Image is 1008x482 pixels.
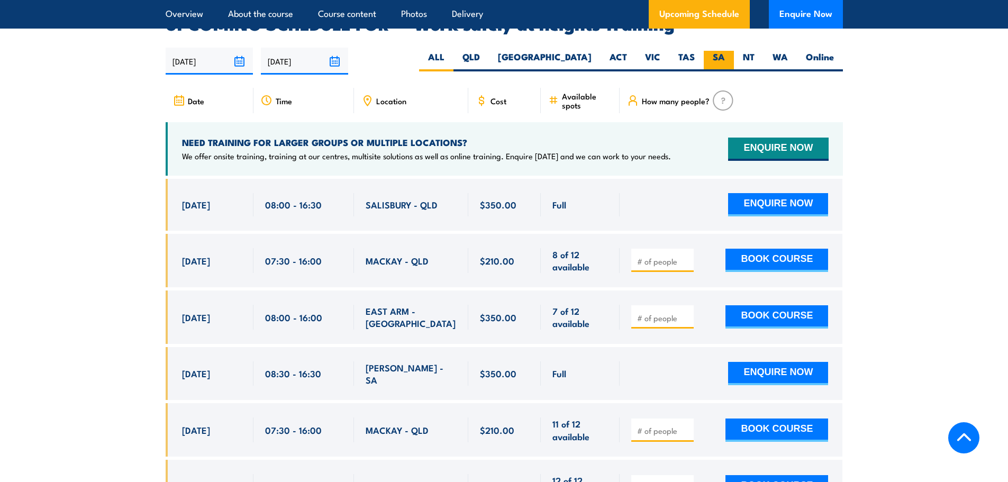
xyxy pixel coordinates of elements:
span: 11 of 12 available [552,417,608,442]
span: 08:00 - 16:00 [265,311,322,323]
span: 08:00 - 16:30 [265,198,322,211]
input: To date [261,48,348,75]
label: [GEOGRAPHIC_DATA] [489,51,601,71]
span: $350.00 [480,311,516,323]
label: SA [704,51,734,71]
button: ENQUIRE NOW [728,138,828,161]
span: Full [552,198,566,211]
span: SALISBURY - QLD [366,198,438,211]
input: # of people [637,425,690,436]
h4: NEED TRAINING FOR LARGER GROUPS OR MULTIPLE LOCATIONS? [182,137,671,148]
span: $210.00 [480,424,514,436]
label: Online [797,51,843,71]
span: Location [376,96,406,105]
span: [DATE] [182,367,210,379]
span: $350.00 [480,367,516,379]
label: WA [764,51,797,71]
button: BOOK COURSE [725,419,828,442]
label: VIC [636,51,669,71]
span: 7 of 12 available [552,305,608,330]
span: 08:30 - 16:30 [265,367,321,379]
input: From date [166,48,253,75]
label: NT [734,51,764,71]
span: 07:30 - 16:00 [265,424,322,436]
label: ACT [601,51,636,71]
input: # of people [637,256,690,267]
span: Cost [491,96,506,105]
span: [DATE] [182,424,210,436]
span: MACKAY - QLD [366,254,429,267]
button: ENQUIRE NOW [728,193,828,216]
span: [DATE] [182,311,210,323]
span: How many people? [642,96,710,105]
p: We offer onsite training, training at our centres, multisite solutions as well as online training... [182,151,671,161]
span: $210.00 [480,254,514,267]
span: Time [276,96,292,105]
span: Date [188,96,204,105]
span: EAST ARM - [GEOGRAPHIC_DATA] [366,305,457,330]
span: [DATE] [182,198,210,211]
label: ALL [419,51,453,71]
span: MACKAY - QLD [366,424,429,436]
label: QLD [453,51,489,71]
button: BOOK COURSE [725,305,828,329]
span: 8 of 12 available [552,248,608,273]
button: BOOK COURSE [725,249,828,272]
span: Full [552,367,566,379]
label: TAS [669,51,704,71]
span: Available spots [562,92,612,110]
input: # of people [637,313,690,323]
span: [DATE] [182,254,210,267]
span: $350.00 [480,198,516,211]
h2: UPCOMING SCHEDULE FOR - "Work safely at heights Training" [166,16,843,31]
span: 07:30 - 16:00 [265,254,322,267]
span: [PERSON_NAME] - SA [366,361,457,386]
button: ENQUIRE NOW [728,362,828,385]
